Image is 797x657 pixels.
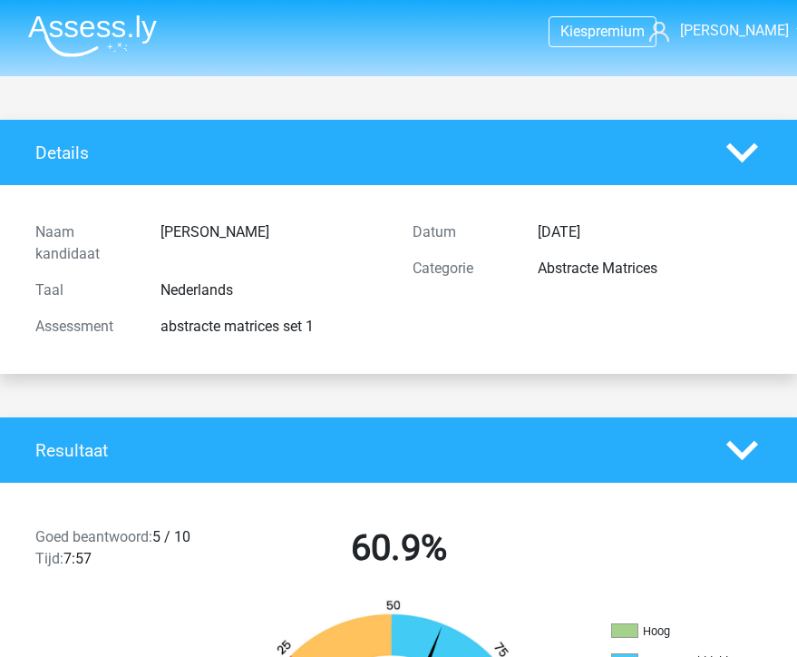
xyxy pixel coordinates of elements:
[560,23,588,40] span: Kies
[399,258,524,279] div: Categorie
[22,221,147,265] div: Naam kandidaat
[588,23,645,40] span: premium
[524,221,775,243] div: [DATE]
[680,22,789,39] span: [PERSON_NAME]
[35,142,699,163] h4: Details
[549,19,656,44] a: Kiespremium
[147,221,398,265] div: [PERSON_NAME]
[28,15,157,57] img: Assessly
[649,20,783,42] a: [PERSON_NAME]
[611,623,792,640] li: Hoog
[35,440,699,461] h4: Resultaat
[524,258,775,279] div: Abstracte Matrices
[147,279,398,301] div: Nederlands
[35,550,63,567] span: Tijd:
[22,279,147,301] div: Taal
[22,316,147,338] div: Assessment
[22,526,210,577] div: 5 / 10 7:57
[35,528,152,545] span: Goed beantwoord:
[224,526,574,570] h2: 60.9%
[147,316,398,338] div: abstracte matrices set 1
[399,221,524,243] div: Datum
